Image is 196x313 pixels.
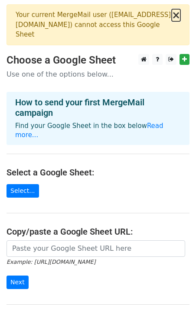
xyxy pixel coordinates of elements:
[7,167,189,178] h4: Select a Google Sheet:
[15,121,181,140] p: Find your Google Sheet in the box below
[7,54,189,67] h3: Choose a Google Sheet
[172,10,180,20] button: ×
[7,276,29,289] input: Next
[15,122,163,139] a: Read more...
[7,70,189,79] p: Use one of the options below...
[7,184,39,198] a: Select...
[153,271,196,313] iframe: Chat Widget
[15,97,181,118] h4: How to send your first MergeMail campaign
[16,10,172,40] div: Your current MergeMail user ( [EMAIL_ADDRESS][DOMAIN_NAME] ) cannot access this Google Sheet
[7,226,189,237] h4: Copy/paste a Google Sheet URL:
[7,259,95,265] small: Example: [URL][DOMAIN_NAME]
[7,240,185,257] input: Paste your Google Sheet URL here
